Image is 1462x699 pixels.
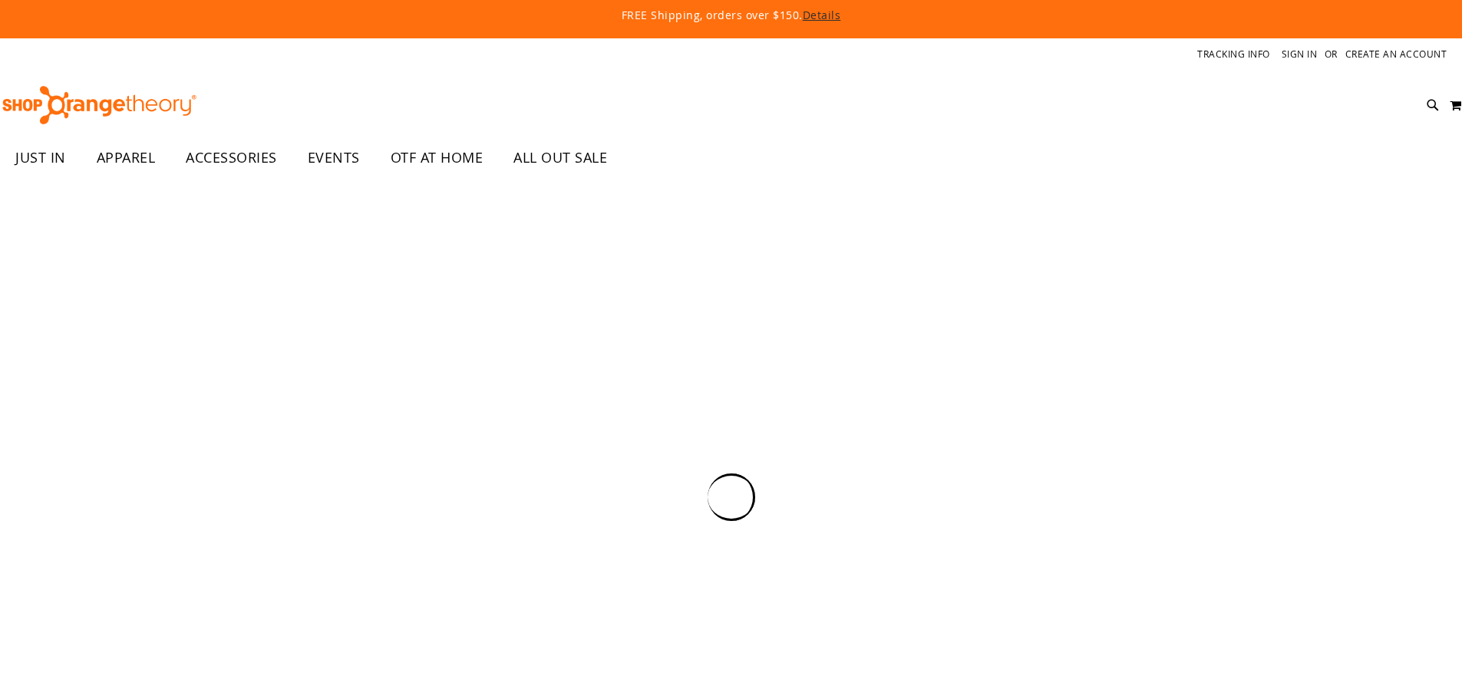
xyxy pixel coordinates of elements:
[292,140,375,176] a: EVENTS
[271,8,1192,23] p: FREE Shipping, orders over $150.
[375,140,499,176] a: OTF AT HOME
[498,140,622,176] a: ALL OUT SALE
[15,140,66,175] span: JUST IN
[1282,48,1318,61] a: Sign In
[391,140,483,175] span: OTF AT HOME
[1197,48,1270,61] a: Tracking Info
[1345,48,1447,61] a: Create an Account
[170,140,292,176] a: ACCESSORIES
[186,140,277,175] span: ACCESSORIES
[513,140,607,175] span: ALL OUT SALE
[97,140,156,175] span: APPAREL
[803,8,841,22] a: Details
[308,140,360,175] span: EVENTS
[81,140,171,176] a: APPAREL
